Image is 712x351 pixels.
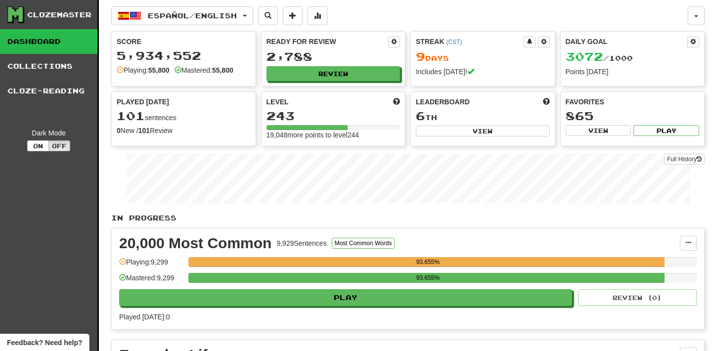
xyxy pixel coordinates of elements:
[175,65,233,75] div: Mastered:
[148,11,237,20] span: Español / English
[117,109,145,123] span: 101
[7,338,82,348] span: Open feedback widget
[267,37,389,46] div: Ready for Review
[117,37,251,46] div: Score
[48,140,70,151] button: Off
[267,97,289,107] span: Level
[119,236,271,251] div: 20,000 Most Common
[578,289,697,306] button: Review (0)
[7,128,90,138] div: Dark Mode
[308,6,327,25] button: More stats
[27,140,49,151] button: On
[117,49,251,62] div: 5,934,552
[416,110,550,123] div: th
[117,126,251,135] div: New / Review
[267,110,400,122] div: 243
[119,257,183,273] div: Playing: 9,299
[393,97,400,107] span: Score more points to level up
[119,313,170,321] span: Played [DATE]: 0
[566,110,700,122] div: 865
[566,37,688,47] div: Daily Goal
[543,97,550,107] span: This week in points, UTC
[117,110,251,123] div: sentences
[566,97,700,107] div: Favorites
[111,6,253,25] button: Español/English
[416,49,425,63] span: 9
[664,154,705,165] a: Full History
[566,67,700,77] div: Points [DATE]
[416,37,524,46] div: Streak
[119,273,183,289] div: Mastered: 9,299
[117,97,169,107] span: Played [DATE]
[633,125,699,136] button: Play
[191,273,665,283] div: 93.655%
[267,66,400,81] button: Review
[446,39,462,45] a: (CST)
[416,67,550,77] div: Includes [DATE]!
[566,49,603,63] span: 3072
[258,6,278,25] button: Search sentences
[267,130,400,140] div: 19,048 more points to level 244
[117,127,121,134] strong: 0
[267,50,400,63] div: 2,788
[566,125,631,136] button: View
[283,6,303,25] button: Add sentence to collection
[416,109,425,123] span: 6
[119,289,572,306] button: Play
[117,65,170,75] div: Playing:
[416,97,470,107] span: Leaderboard
[212,66,233,74] strong: 55,800
[276,238,326,248] div: 9,929 Sentences
[148,66,170,74] strong: 55,800
[332,238,395,249] button: Most Common Words
[27,10,91,20] div: Clozemaster
[138,127,150,134] strong: 101
[416,50,550,63] div: Day s
[111,213,705,223] p: In Progress
[416,126,550,136] button: View
[191,257,665,267] div: 93.655%
[566,54,633,62] span: / 1000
